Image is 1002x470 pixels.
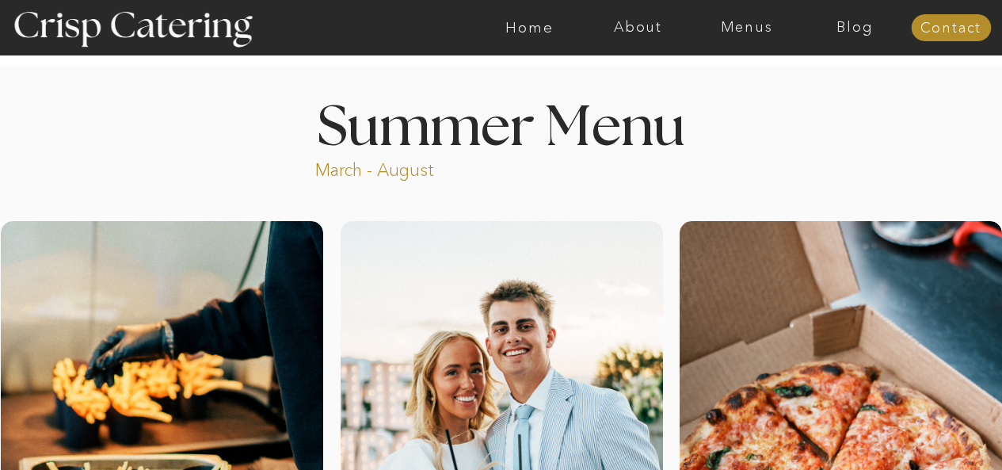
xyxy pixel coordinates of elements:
a: Blog [801,20,909,36]
p: March - August [315,159,533,177]
a: About [584,20,692,36]
a: Contact [911,21,991,36]
h1: Summer Menu [281,101,722,147]
a: Menus [692,20,801,36]
a: Home [475,20,584,36]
